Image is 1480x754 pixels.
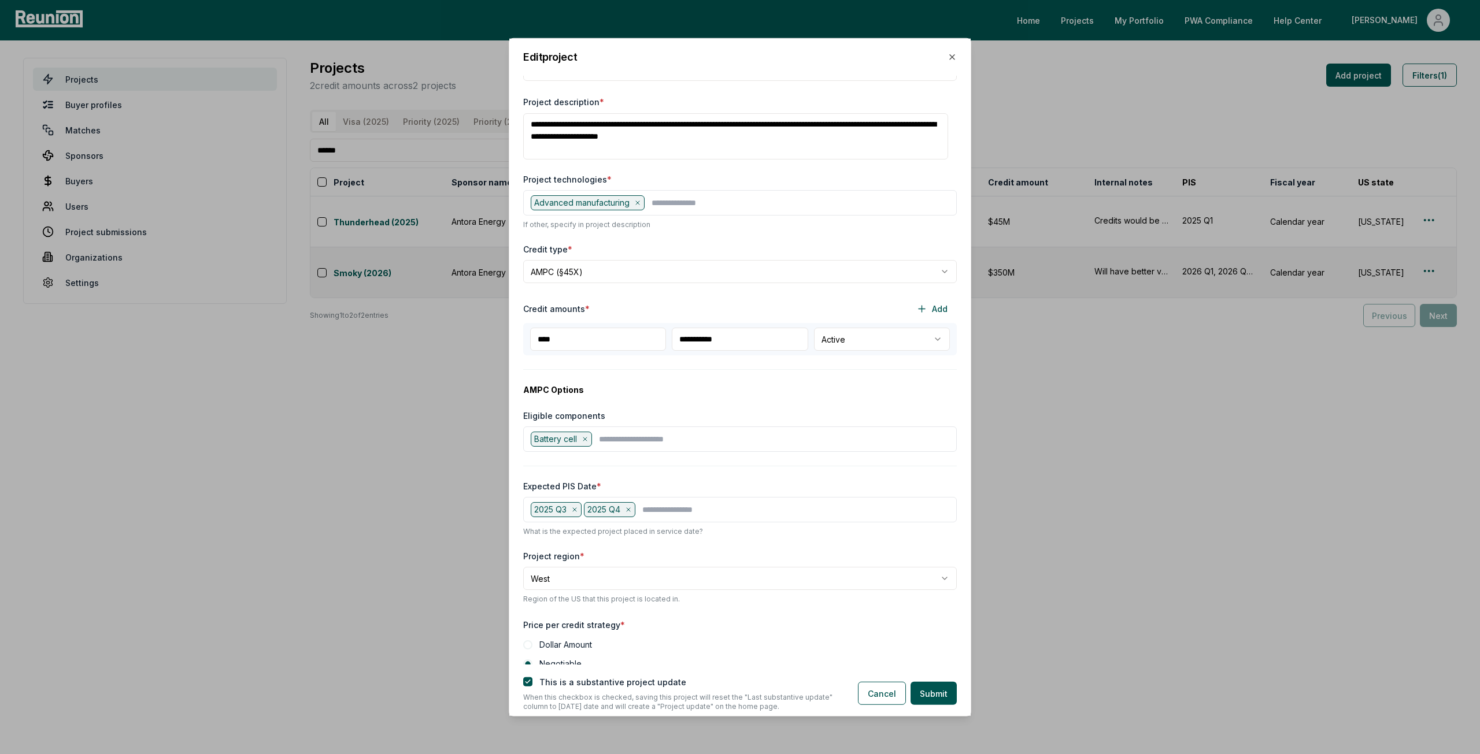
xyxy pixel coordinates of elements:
label: AMPC Options [523,384,957,396]
label: Negotiable [539,658,582,670]
p: If other, specify in project description [523,220,957,229]
label: Project description [523,97,604,107]
button: Cancel [858,682,906,705]
label: Project technologies [523,173,612,185]
label: Credit type [523,243,572,255]
h2: Edit project [523,52,577,62]
label: Dollar Amount [539,638,592,651]
label: Credit amounts [523,302,590,314]
div: 2025 Q3 [531,502,582,517]
p: What is the expected project placed in service date? [523,527,957,536]
label: Price per credit strategy [523,620,625,630]
p: Region of the US that this project is located in. [523,595,957,604]
label: Expected PIS Date [523,480,601,492]
div: Advanced manufacturing [531,195,645,210]
label: Eligible components [523,410,605,422]
p: When this checkbox is checked, saving this project will reset the "Last substantive update" colum... [523,693,839,711]
button: Submit [911,682,957,705]
div: Battery cell [531,432,592,447]
label: Project region [523,550,584,562]
button: Add [907,297,957,320]
div: 2025 Q4 [584,502,635,517]
label: This is a substantive project update [539,677,686,687]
